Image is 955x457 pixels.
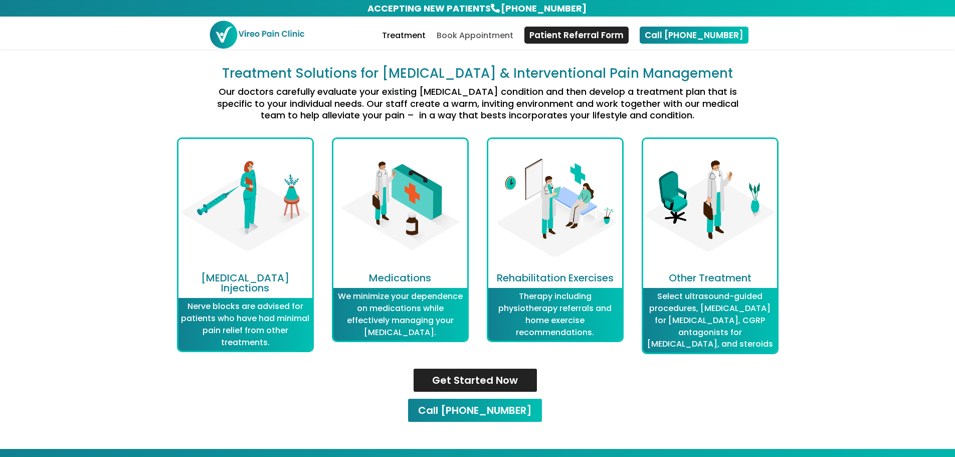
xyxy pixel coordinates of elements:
[437,32,513,49] a: Book Appointment
[640,27,748,44] a: Call [PHONE_NUMBER]
[491,290,620,338] p: Therapy including physiotherapy referrals and home exercise recommendations.
[333,139,467,273] img: Medications OHIP Covered Vireo Pain Clinic Markham Chronic Pain Treatment Interventional Pain Man...
[643,139,777,273] img: Ultrasound-Guided procedures, Botox & CGRP Antagonists for Migraines, Steroids Vireo Pain Clinic ...
[333,273,467,288] h3: Medications
[646,290,775,350] p: Select ultrasound-guided procedures, [MEDICAL_DATA] for [MEDICAL_DATA], CGRP antagonists for [MED...
[178,139,312,273] img: Nerve Block Injections Vireo Pain Clinic Markham Chronic Pain Treatment, Interventional Pain Mana...
[407,398,543,423] a: Call [PHONE_NUMBER]
[643,265,777,275] a: Ultrasound-Guided procedures, Botox & CGRP Antagonists for Migraines, Steroids Vireo Pain Clinic ...
[210,66,746,86] h2: Treatment Solutions for [MEDICAL_DATA] & Interventional Pain Management
[500,1,588,16] a: [PHONE_NUMBER]
[488,273,622,288] h3: Rehabilitation Exercises
[524,27,629,44] a: Patient Referral Form
[643,273,777,288] h3: Other Treatment
[488,265,622,275] a: Rehabilitation, Physiotherapy Vireo Pain Clinic Markham Chronic Pain Treatment, Interventional Pa...
[488,139,622,273] img: Rehabilitation, Physiotherapy Vireo Pain Clinic Markham Chronic Pain Treatment, Interventional Pa...
[181,300,310,348] p: Nerve blocks are advised for patients who have had minimal pain relief from other treatments.
[210,86,746,121] p: Our doctors carefully evaluate your existing [MEDICAL_DATA] condition and then develop a treatmen...
[382,32,426,49] a: Treatment
[413,368,538,393] a: Get Started Now
[336,290,465,338] p: We minimize your dependence on medications while effectively managing your [MEDICAL_DATA].
[209,20,305,49] img: Vireo Pain Clinic
[333,265,467,275] a: Medications OHIP Covered Vireo Pain Clinic Markham Chronic Pain Treatment Interventional Pain Man...
[178,273,312,298] h3: [MEDICAL_DATA] Injections
[178,265,312,275] a: Nerve Block Injections Vireo Pain Clinic Markham Chronic Pain Treatment, Interventional Pain Mana...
